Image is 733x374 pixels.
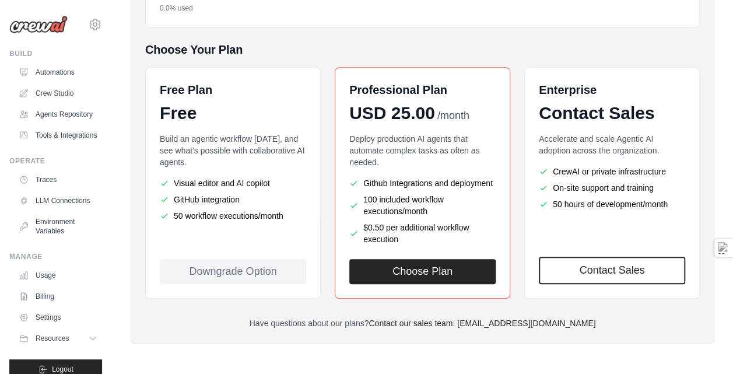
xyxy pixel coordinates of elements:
[349,194,496,217] li: 100 included workflow executions/month
[9,156,102,166] div: Operate
[349,177,496,189] li: Github Integrations and deployment
[36,334,69,343] span: Resources
[14,329,102,348] button: Resources
[14,63,102,82] a: Automations
[437,108,469,124] span: /month
[349,82,447,98] h6: Professional Plan
[675,318,733,374] iframe: Chat Widget
[539,182,685,194] li: On-site support and training
[145,317,700,329] p: Have questions about our plans?
[9,252,102,261] div: Manage
[349,222,496,245] li: $0.50 per additional workflow execution
[9,49,102,58] div: Build
[539,198,685,210] li: 50 hours of development/month
[539,257,685,284] a: Contact Sales
[160,210,306,222] li: 50 workflow executions/month
[9,16,68,33] img: Logo
[160,177,306,189] li: Visual editor and AI copilot
[160,4,193,13] span: 0.0% used
[14,266,102,285] a: Usage
[539,103,685,124] div: Contact Sales
[14,105,102,124] a: Agents Repository
[369,319,595,328] a: Contact our sales team: [EMAIL_ADDRESS][DOMAIN_NAME]
[160,194,306,205] li: GitHub integration
[160,133,306,168] p: Build an agentic workflow [DATE], and see what's possible with collaborative AI agents.
[349,103,435,124] span: USD 25.00
[52,365,73,374] span: Logout
[14,84,102,103] a: Crew Studio
[349,133,496,168] p: Deploy production AI agents that automate complex tasks as often as needed.
[14,170,102,189] a: Traces
[539,82,685,98] h6: Enterprise
[14,191,102,210] a: LLM Connections
[14,287,102,306] a: Billing
[160,259,306,284] div: Downgrade Option
[160,103,306,124] div: Free
[349,259,496,284] button: Choose Plan
[539,133,685,156] p: Accelerate and scale Agentic AI adoption across the organization.
[14,126,102,145] a: Tools & Integrations
[14,308,102,327] a: Settings
[539,166,685,177] li: CrewAI or private infrastructure
[160,82,212,98] h6: Free Plan
[14,212,102,240] a: Environment Variables
[145,41,700,58] h5: Choose Your Plan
